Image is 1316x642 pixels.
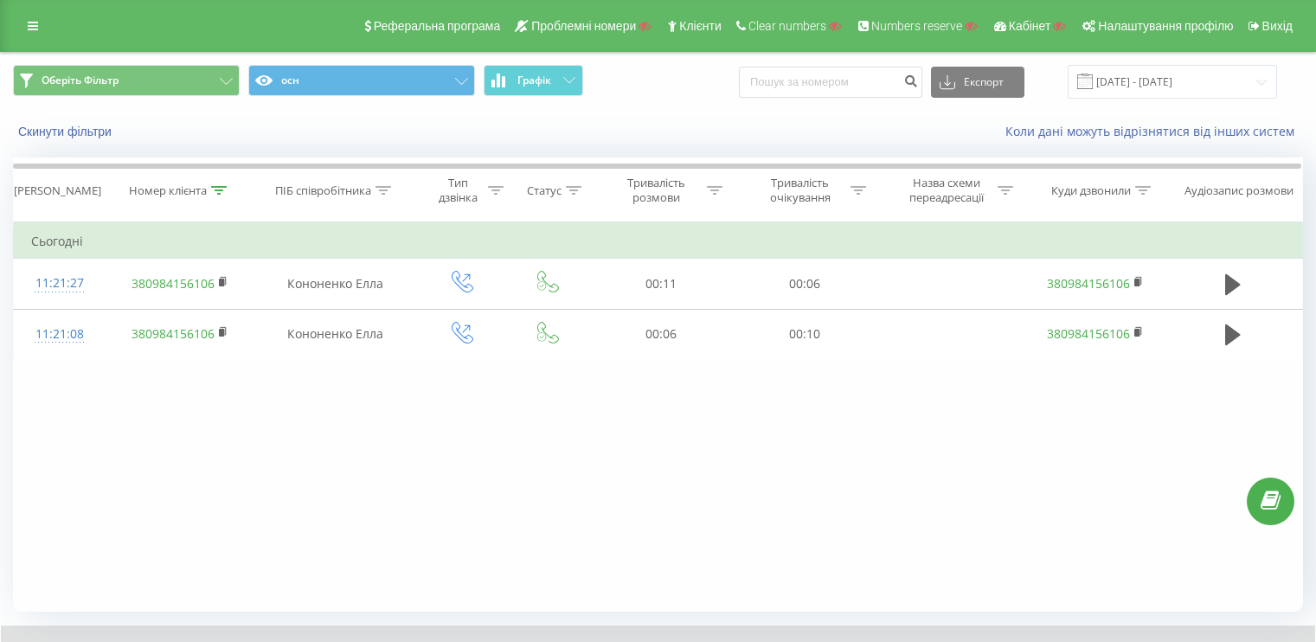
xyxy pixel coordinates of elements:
[733,309,876,359] td: 00:10
[527,183,562,198] div: Статус
[1262,19,1293,33] span: Вихід
[255,309,416,359] td: Кононенко Елла
[129,183,207,198] div: Номер клієнта
[754,176,846,205] div: Тривалість очікування
[610,176,703,205] div: Тривалість розмови
[132,325,215,342] a: 380984156106
[679,19,722,33] span: Клієнти
[531,19,636,33] span: Проблемні номери
[132,275,215,292] a: 380984156106
[901,176,993,205] div: Назва схеми переадресації
[1009,19,1051,33] span: Кабінет
[255,259,416,309] td: Кононенко Елла
[871,19,962,33] span: Numbers reserve
[1051,183,1131,198] div: Куди дзвонили
[42,74,119,87] span: Оберіть Фільтр
[1047,325,1130,342] a: 380984156106
[517,74,551,87] span: Графік
[588,309,732,359] td: 00:06
[13,65,240,96] button: Оберіть Фільтр
[1005,123,1303,139] a: Коли дані можуть відрізнятися вiд інших систем
[432,176,484,205] div: Тип дзвінка
[374,19,501,33] span: Реферальна програма
[733,259,876,309] td: 00:06
[931,67,1024,98] button: Експорт
[1184,183,1294,198] div: Аудіозапис розмови
[1098,19,1233,33] span: Налаштування профілю
[275,183,371,198] div: ПІБ співробітника
[31,266,88,300] div: 11:21:27
[1047,275,1130,292] a: 380984156106
[13,124,120,139] button: Скинути фільтри
[588,259,732,309] td: 00:11
[739,67,922,98] input: Пошук за номером
[31,318,88,351] div: 11:21:08
[484,65,583,96] button: Графік
[748,19,826,33] span: Clear numbers
[14,183,101,198] div: [PERSON_NAME]
[248,65,475,96] button: осн
[14,224,1303,259] td: Сьогодні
